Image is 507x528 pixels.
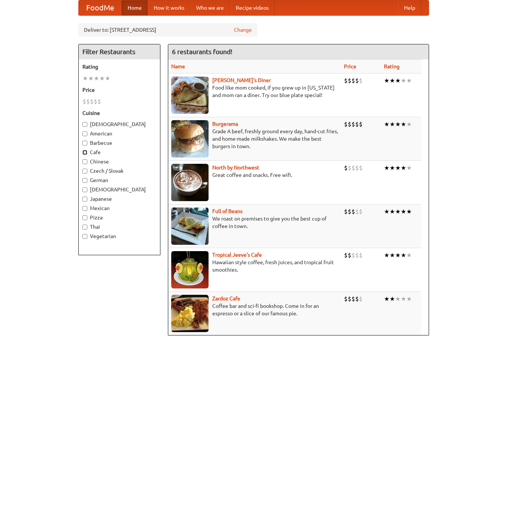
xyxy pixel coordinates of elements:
[395,251,401,259] li: ★
[172,48,232,55] ng-pluralize: 6 restaurants found!
[190,0,230,15] a: Who we are
[384,207,389,216] li: ★
[344,164,348,172] li: $
[82,109,156,117] h5: Cuisine
[344,295,348,303] li: $
[230,0,275,15] a: Recipe videos
[355,120,359,128] li: $
[212,121,238,127] a: Burgerama
[212,252,262,258] a: Tropical Jeeve's Cafe
[406,76,412,85] li: ★
[401,295,406,303] li: ★
[355,164,359,172] li: $
[88,74,94,82] li: ★
[148,0,190,15] a: How it works
[398,0,421,15] a: Help
[171,215,338,230] p: We roast on premises to give you the best cup of coffee in town.
[171,259,338,274] p: Hawaiian style coffee, fresh juices, and tropical fruit smoothies.
[82,159,87,164] input: Chinese
[359,295,363,303] li: $
[389,164,395,172] li: ★
[384,76,389,85] li: ★
[171,63,185,69] a: Name
[359,164,363,172] li: $
[348,207,351,216] li: $
[395,295,401,303] li: ★
[82,204,156,212] label: Mexican
[82,234,87,239] input: Vegetarian
[82,158,156,165] label: Chinese
[82,167,156,175] label: Czech / Slovak
[344,120,348,128] li: $
[82,232,156,240] label: Vegetarian
[234,26,252,34] a: Change
[212,296,240,302] a: Zardoz Cafe
[395,76,401,85] li: ★
[355,295,359,303] li: $
[82,130,156,137] label: American
[406,251,412,259] li: ★
[82,169,87,174] input: Czech / Slovak
[82,195,156,203] label: Japanese
[389,76,395,85] li: ★
[348,120,351,128] li: $
[212,77,271,83] b: [PERSON_NAME]'s Diner
[384,295,389,303] li: ★
[171,171,338,179] p: Great coffee and snacks. Free wifi.
[82,149,156,156] label: Cafe
[401,76,406,85] li: ★
[171,251,209,288] img: jeeves.jpg
[406,164,412,172] li: ★
[359,76,363,85] li: $
[212,165,259,171] a: North by Northwest
[79,44,160,59] h4: Filter Restaurants
[86,97,90,106] li: $
[82,131,87,136] input: American
[351,164,355,172] li: $
[82,74,88,82] li: ★
[122,0,148,15] a: Home
[348,164,351,172] li: $
[351,76,355,85] li: $
[351,207,355,216] li: $
[384,164,389,172] li: ★
[82,176,156,184] label: German
[389,207,395,216] li: ★
[355,207,359,216] li: $
[171,128,338,150] p: Grade A beef, freshly ground every day, hand-cut fries, and home-made milkshakes. We make the bes...
[406,295,412,303] li: ★
[351,295,355,303] li: $
[344,251,348,259] li: $
[82,223,156,231] label: Thai
[82,206,87,211] input: Mexican
[82,63,156,71] h5: Rating
[344,76,348,85] li: $
[171,84,338,99] p: Food like mom cooked, if you grew up in [US_STATE] and mom ran a diner. Try our blue plate special!
[171,76,209,114] img: sallys.jpg
[171,302,338,317] p: Coffee bar and sci-fi bookshop. Come in for an espresso or a slice of our famous pie.
[82,225,87,229] input: Thai
[401,207,406,216] li: ★
[389,251,395,259] li: ★
[97,97,101,106] li: $
[171,120,209,157] img: burgerama.jpg
[171,164,209,201] img: north.jpg
[99,74,105,82] li: ★
[384,120,389,128] li: ★
[348,251,351,259] li: $
[401,164,406,172] li: ★
[82,150,87,155] input: Cafe
[105,74,110,82] li: ★
[94,74,99,82] li: ★
[351,120,355,128] li: $
[406,207,412,216] li: ★
[78,23,257,37] div: Deliver to: [STREET_ADDRESS]
[212,208,242,214] a: Full of Beans
[355,76,359,85] li: $
[351,251,355,259] li: $
[348,295,351,303] li: $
